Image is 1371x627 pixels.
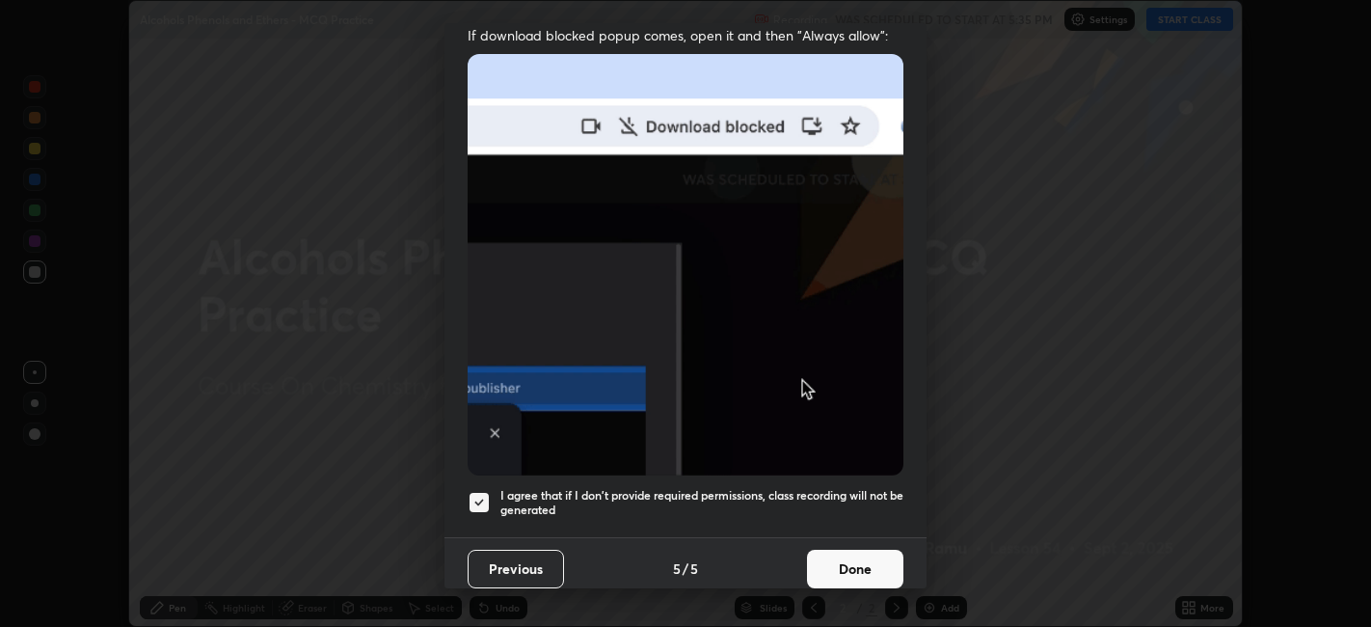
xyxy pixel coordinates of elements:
[468,26,903,44] span: If download blocked popup comes, open it and then "Always allow":
[683,559,688,579] h4: /
[500,488,903,518] h5: I agree that if I don't provide required permissions, class recording will not be generated
[468,550,564,588] button: Previous
[807,550,903,588] button: Done
[468,54,903,476] img: downloads-permission-blocked.gif
[673,559,681,579] h4: 5
[690,559,698,579] h4: 5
